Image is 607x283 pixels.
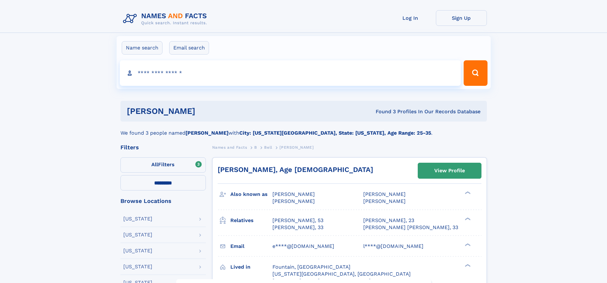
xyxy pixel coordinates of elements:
[123,264,152,269] div: [US_STATE]
[272,217,323,224] a: [PERSON_NAME], 53
[230,241,272,252] h3: Email
[463,242,471,247] div: ❯
[434,163,465,178] div: View Profile
[218,166,373,174] a: [PERSON_NAME], Age [DEMOGRAPHIC_DATA]
[264,143,272,151] a: Bell
[272,264,350,270] span: Fountain, [GEOGRAPHIC_DATA]
[463,191,471,195] div: ❯
[418,163,481,178] a: View Profile
[230,215,272,226] h3: Relatives
[123,232,152,237] div: [US_STATE]
[122,41,163,55] label: Name search
[254,143,257,151] a: B
[123,248,152,253] div: [US_STATE]
[120,198,206,204] div: Browse Locations
[272,191,315,197] span: [PERSON_NAME]
[230,262,272,272] h3: Lived in
[385,10,436,26] a: Log In
[363,198,406,204] span: [PERSON_NAME]
[169,41,209,55] label: Email search
[123,216,152,221] div: [US_STATE]
[120,157,206,173] label: Filters
[120,122,487,137] div: We found 3 people named with .
[120,60,461,86] input: search input
[120,10,212,27] img: Logo Names and Facts
[212,143,247,151] a: Names and Facts
[185,130,228,136] b: [PERSON_NAME]
[239,130,431,136] b: City: [US_STATE][GEOGRAPHIC_DATA], State: [US_STATE], Age Range: 25-35
[436,10,487,26] a: Sign Up
[463,217,471,221] div: ❯
[363,224,458,231] a: [PERSON_NAME] [PERSON_NAME], 33
[127,107,285,115] h1: [PERSON_NAME]
[279,145,314,150] span: [PERSON_NAME]
[254,145,257,150] span: B
[464,60,487,86] button: Search Button
[363,217,414,224] a: [PERSON_NAME], 23
[230,189,272,200] h3: Also known as
[272,271,411,277] span: [US_STATE][GEOGRAPHIC_DATA], [GEOGRAPHIC_DATA]
[151,161,158,168] span: All
[363,191,406,197] span: [PERSON_NAME]
[272,198,315,204] span: [PERSON_NAME]
[272,224,323,231] a: [PERSON_NAME], 33
[463,263,471,267] div: ❯
[285,108,481,115] div: Found 3 Profiles In Our Records Database
[120,145,206,150] div: Filters
[264,145,272,150] span: Bell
